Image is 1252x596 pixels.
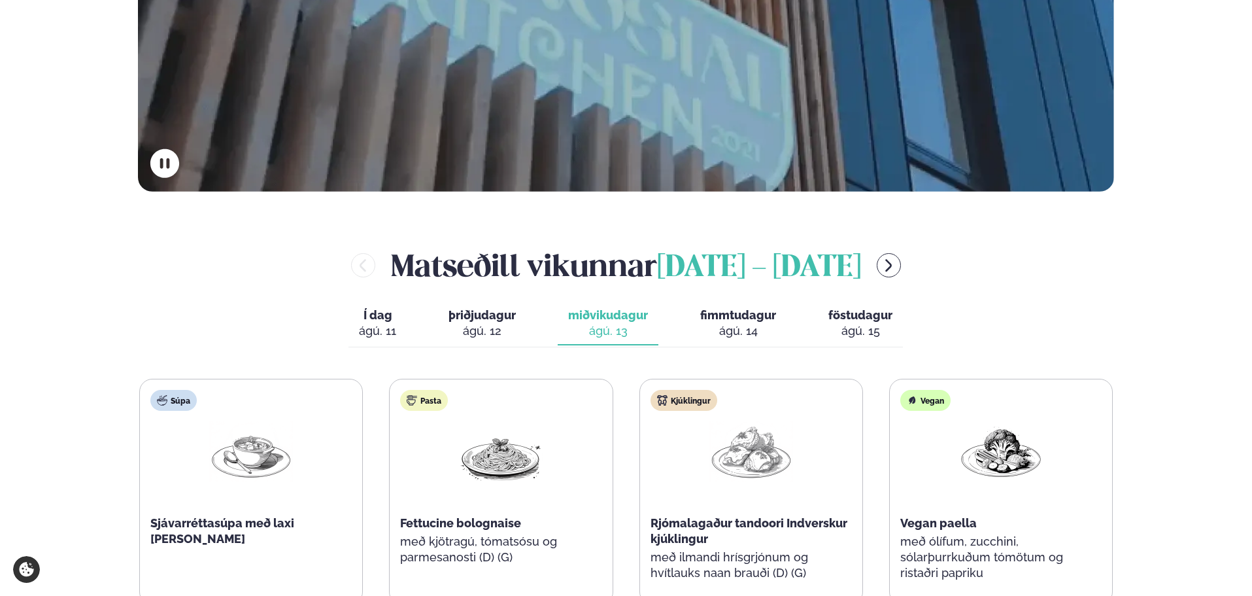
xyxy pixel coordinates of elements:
[700,308,776,322] span: fimmtudagur
[900,390,951,411] div: Vegan
[558,302,658,345] button: miðvikudagur ágú. 13
[359,323,396,339] div: ágú. 11
[651,516,847,546] span: Rjómalagaður tandoori Indverskur kjúklingur
[438,302,526,345] button: þriðjudagur ágú. 12
[157,395,167,406] img: soup.svg
[407,395,417,406] img: pasta.svg
[568,323,648,339] div: ágú. 13
[907,395,917,406] img: Vegan.svg
[459,421,543,482] img: Spagetti.png
[400,516,521,530] span: Fettucine bolognaise
[828,308,892,322] span: föstudagur
[448,323,516,339] div: ágú. 12
[150,390,197,411] div: Súpa
[690,302,787,345] button: fimmtudagur ágú. 14
[448,308,516,322] span: þriðjudagur
[700,323,776,339] div: ágú. 14
[568,308,648,322] span: miðvikudagur
[400,534,601,565] p: með kjötragú, tómatsósu og parmesanosti (D) (G)
[828,323,892,339] div: ágú. 15
[877,253,901,277] button: menu-btn-right
[351,253,375,277] button: menu-btn-left
[209,421,293,482] img: Soup.png
[13,556,40,583] a: Cookie settings
[900,534,1102,581] p: með ólífum, zucchini, sólarþurrkuðum tómötum og ristaðri papriku
[709,421,793,482] img: Chicken-thighs.png
[359,307,396,323] span: Í dag
[657,395,668,406] img: chicken.svg
[900,516,977,530] span: Vegan paella
[651,550,852,581] p: með ilmandi hrísgrjónum og hvítlauks naan brauði (D) (G)
[348,302,407,345] button: Í dag ágú. 11
[150,516,294,546] span: Sjávarréttasúpa með laxi [PERSON_NAME]
[400,390,448,411] div: Pasta
[651,390,717,411] div: Kjúklingur
[657,254,861,283] span: [DATE] - [DATE]
[959,421,1043,482] img: Vegan.png
[818,302,903,345] button: föstudagur ágú. 15
[391,244,861,287] h2: Matseðill vikunnar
